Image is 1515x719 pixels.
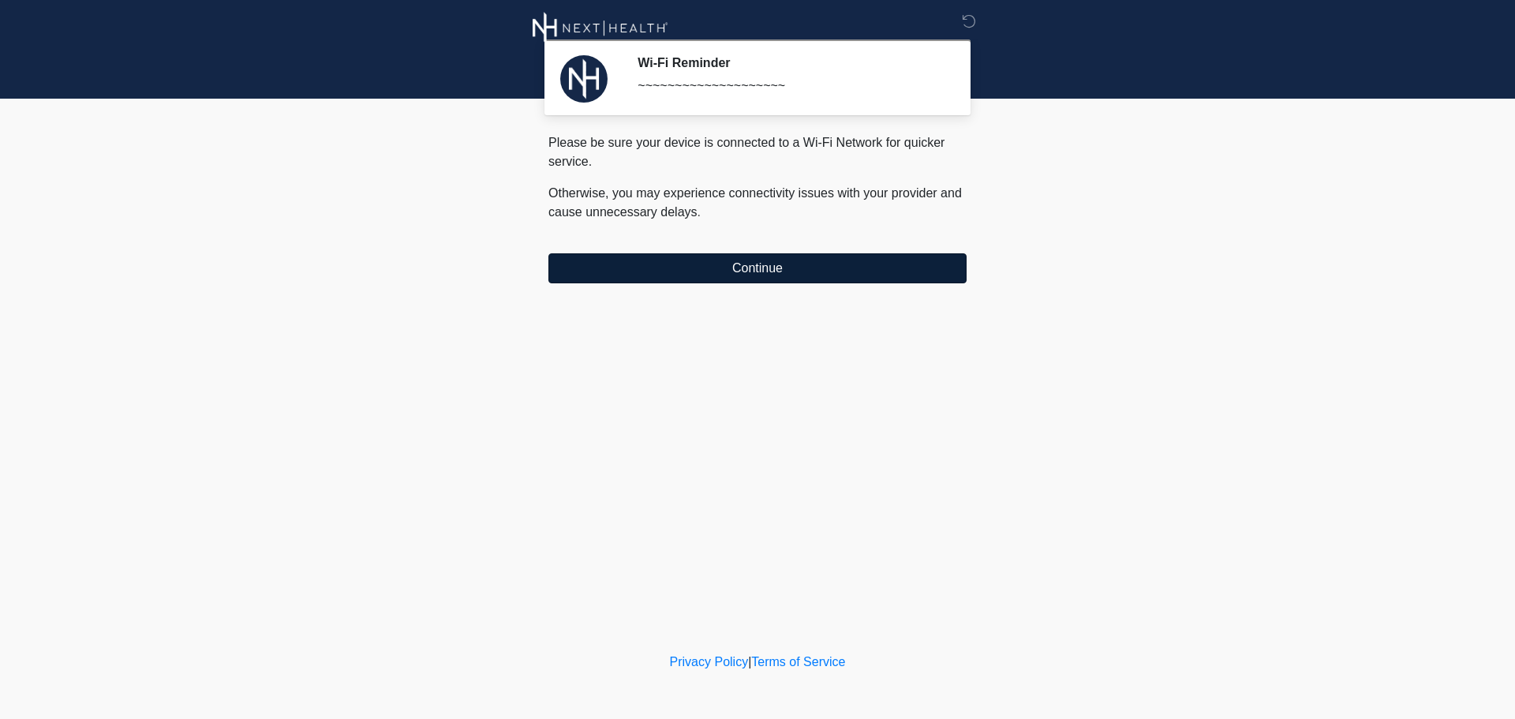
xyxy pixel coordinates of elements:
a: Privacy Policy [670,655,749,668]
p: Please be sure your device is connected to a Wi-Fi Network for quicker service. [548,133,967,171]
a: Terms of Service [751,655,845,668]
a: | [748,655,751,668]
img: Agent Avatar [560,55,608,103]
span: . [698,205,701,219]
div: ~~~~~~~~~~~~~~~~~~~~ [638,77,943,95]
h2: Wi-Fi Reminder [638,55,943,70]
img: Next-Health Aventura Logo [533,12,668,44]
button: Continue [548,253,967,283]
p: Otherwise, you may experience connectivity issues with your provider and cause unnecessary delays [548,184,967,222]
